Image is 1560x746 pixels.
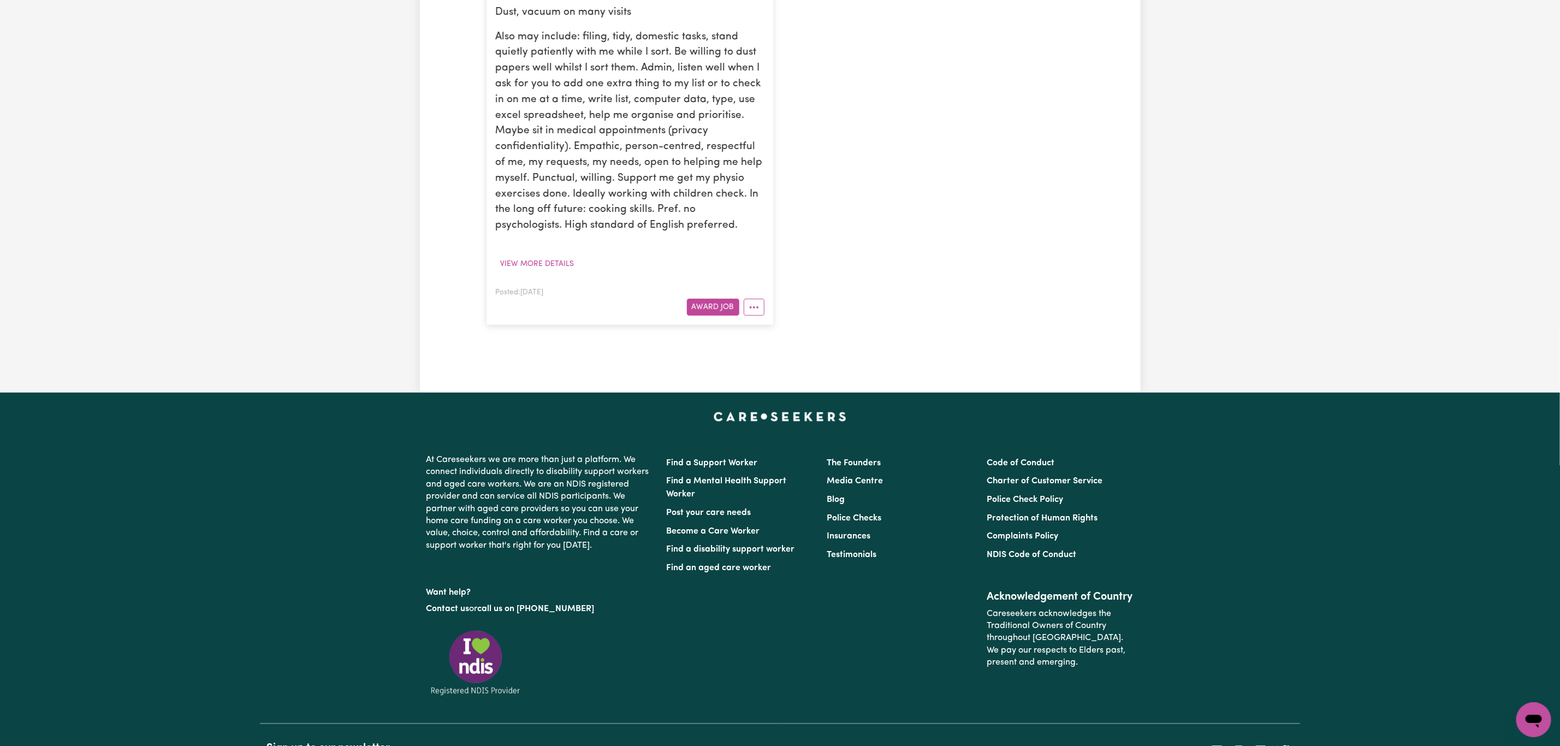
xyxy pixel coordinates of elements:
button: View more details [496,256,579,273]
p: or [426,599,654,619]
a: Testimonials [827,550,876,559]
span: Posted: [DATE] [496,289,544,296]
a: Code of Conduct [987,459,1054,467]
h2: Acknowledgement of Country [987,590,1134,603]
a: Become a Care Worker [667,527,760,536]
a: NDIS Code of Conduct [987,550,1076,559]
a: Police Checks [827,514,881,523]
a: The Founders [827,459,881,467]
a: Find a Mental Health Support Worker [667,477,787,499]
p: Careseekers acknowledges the Traditional Owners of Country throughout [GEOGRAPHIC_DATA]. We pay o... [987,603,1134,673]
a: Complaints Policy [987,532,1058,541]
a: call us on [PHONE_NUMBER] [478,605,595,613]
img: Registered NDIS provider [426,629,525,697]
iframe: Button to launch messaging window, conversation in progress [1516,702,1551,737]
a: Insurances [827,532,870,541]
p: Dust, vacuum on many visits [496,5,764,21]
a: Blog [827,495,845,504]
a: Careseekers home page [714,412,846,421]
a: Contact us [426,605,470,613]
a: Police Check Policy [987,495,1063,504]
a: Find an aged care worker [667,564,772,572]
p: At Careseekers we are more than just a platform. We connect individuals directly to disability su... [426,449,654,556]
a: Media Centre [827,477,883,486]
p: Also may include: filing, tidy, domestic tasks, stand quietly patiently with me while I sort. Be ... [496,29,764,234]
a: Charter of Customer Service [987,477,1102,486]
button: Award Job [687,299,739,316]
a: Find a Support Worker [667,459,758,467]
p: Want help? [426,582,654,599]
a: Find a disability support worker [667,545,795,554]
a: Protection of Human Rights [987,514,1098,523]
a: Post your care needs [667,508,751,517]
button: More options [744,299,764,316]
